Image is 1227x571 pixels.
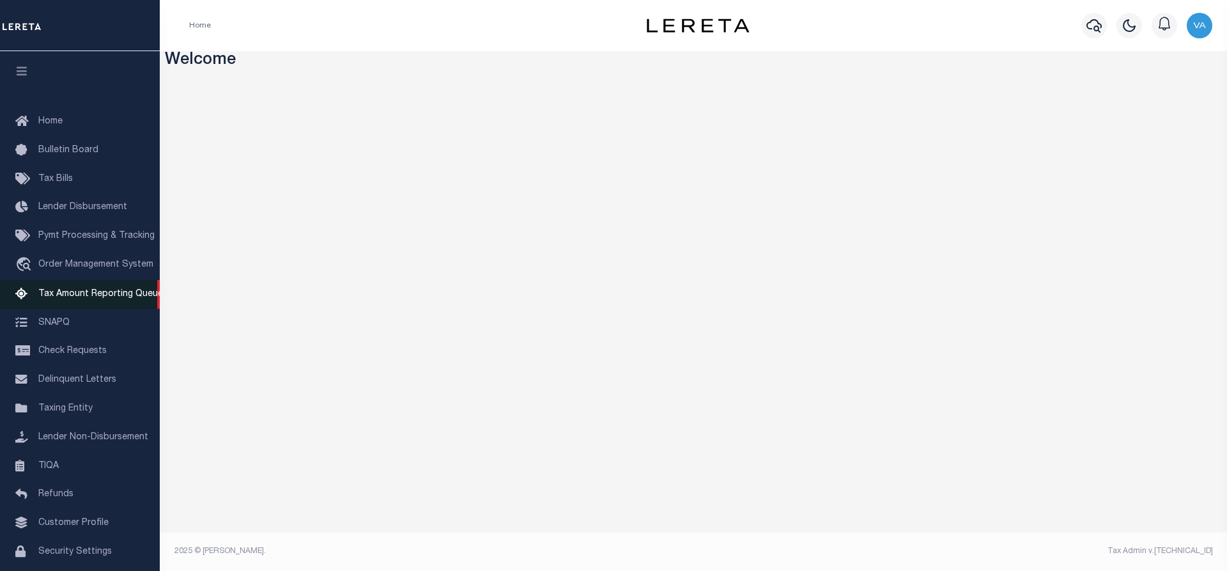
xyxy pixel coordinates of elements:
div: Tax Admin v.[TECHNICAL_ID] [703,545,1213,557]
span: Delinquent Letters [38,375,116,384]
span: Bulletin Board [38,146,98,155]
span: Security Settings [38,547,112,556]
span: Check Requests [38,347,107,356]
span: Order Management System [38,260,153,269]
img: logo-dark.svg [647,19,749,33]
div: 2025 © [PERSON_NAME]. [165,545,694,557]
span: Refunds [38,490,73,499]
span: Lender Non-Disbursement [38,433,148,442]
span: Taxing Entity [38,404,93,413]
span: Lender Disbursement [38,203,127,212]
span: Tax Amount Reporting Queue [38,290,163,299]
span: TIQA [38,461,59,470]
span: Pymt Processing & Tracking [38,231,155,240]
span: Home [38,117,63,126]
li: Home [189,20,211,31]
h3: Welcome [165,51,1223,71]
span: Customer Profile [38,519,109,528]
i: travel_explore [15,257,36,274]
img: svg+xml;base64,PHN2ZyB4bWxucz0iaHR0cDovL3d3dy53My5vcmcvMjAwMC9zdmciIHBvaW50ZXItZXZlbnRzPSJub25lIi... [1187,13,1212,38]
span: SNAPQ [38,318,70,327]
span: Tax Bills [38,175,73,184]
